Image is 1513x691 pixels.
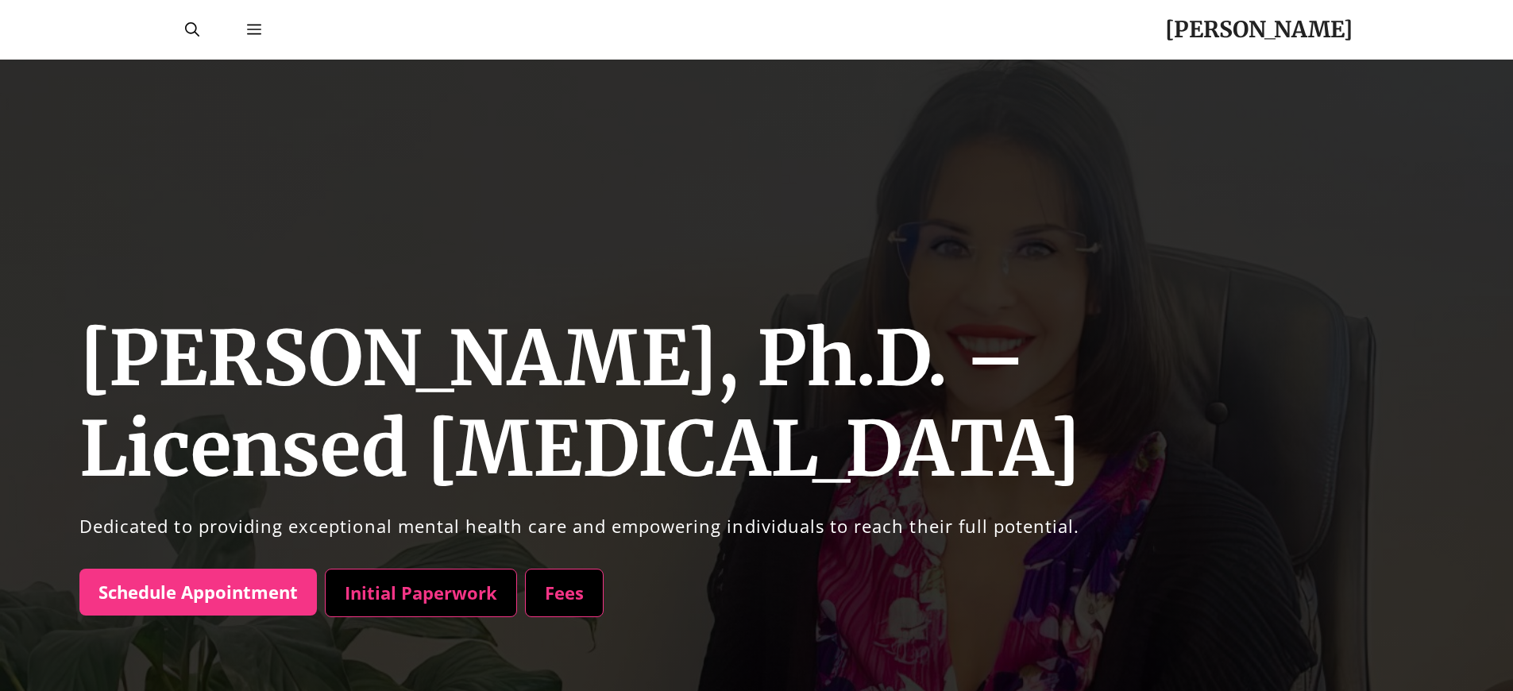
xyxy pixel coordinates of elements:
a: Schedule Appointment [79,569,317,616]
a: Fees [525,569,604,618]
h1: [PERSON_NAME], Ph.D. – Licensed [MEDICAL_DATA] [79,314,1513,495]
p: Dedicated to providing exceptional mental health care and empowering individuals to reach their f... [79,511,1513,542]
a: [PERSON_NAME] [1165,15,1353,44]
a: Initial Paperwork [325,569,517,618]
